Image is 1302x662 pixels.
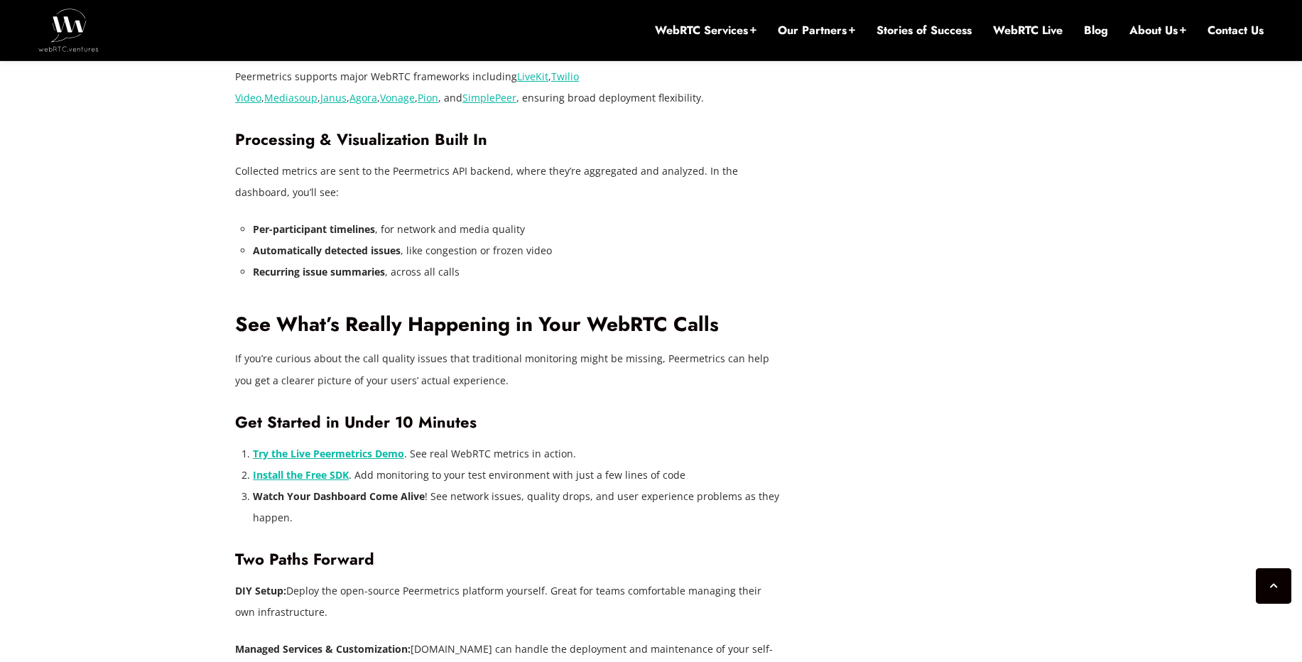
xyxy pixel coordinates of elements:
[380,91,415,104] a: Vonage
[993,23,1063,38] a: WebRTC Live
[778,23,855,38] a: Our Partners
[1208,23,1264,38] a: Contact Us
[235,66,782,109] p: Peermetrics supports major WebRTC frameworks including , , , , , , , and , ensuring broad deploym...
[253,261,782,283] li: , across all calls
[253,443,782,465] li: . See real WebRTC metrics in action.
[253,489,425,503] strong: Watch Your Dashboard Come Alive
[253,486,782,528] li: ! See network issues, quality drops, and user experience problems as they happen.
[38,9,99,51] img: WebRTC.ventures
[235,548,374,570] strong: Two Paths Forward
[253,244,401,257] strong: Automatically detected issues
[235,584,286,597] strong: DIY Setup:
[462,91,516,104] a: SimplePeer
[253,447,404,460] a: Try the Live Peermetrics Demo
[320,91,347,104] a: Janus
[253,240,782,261] li: , like congestion or frozen video
[253,222,375,236] strong: Per-participant timelines
[349,91,377,104] a: Agora
[264,91,318,104] a: Mediasoup
[418,91,438,104] a: Pion
[877,23,972,38] a: Stories of Success
[235,411,477,433] strong: Get Started in Under 10 Minutes
[253,468,349,482] a: Install the Free SDK
[655,23,756,38] a: WebRTC Services
[253,465,782,486] li: . Add monitoring to your test environment with just a few lines of code
[253,219,782,240] li: , for network and media quality
[235,642,411,656] strong: Managed Services & Customization:
[253,265,385,278] strong: Recurring issue summaries
[235,130,782,149] h3: Processing & Visualization Built In
[235,313,782,337] h2: See What’s Really Happening in Your WebRTC Calls
[235,161,782,203] p: Collected metrics are sent to the Peermetrics API backend, where they’re aggregated and analyzed....
[1084,23,1108,38] a: Blog
[1129,23,1186,38] a: About Us
[235,580,782,623] p: Deploy the open-source Peermetrics platform yourself. Great for teams comfortable managing their ...
[235,348,782,391] p: If you’re curious about the call quality issues that traditional monitoring might be missing, Pee...
[517,70,548,83] a: LiveKit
